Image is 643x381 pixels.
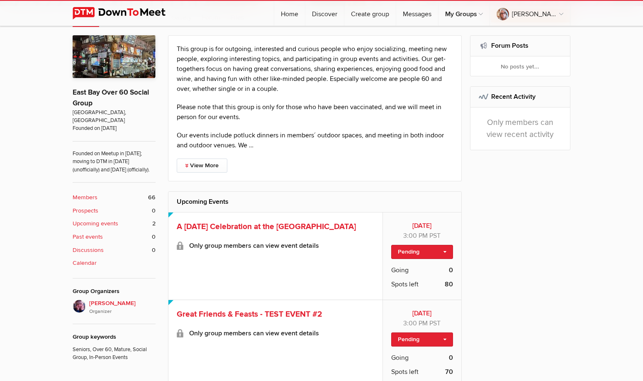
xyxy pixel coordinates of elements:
[73,109,156,125] span: [GEOGRAPHIC_DATA], [GEOGRAPHIC_DATA]
[445,279,453,289] b: 80
[73,246,156,255] a: Discussions 0
[73,193,97,202] b: Members
[73,219,156,228] a: Upcoming events 2
[73,206,156,215] a: Prospects 0
[177,130,453,150] p: Our events include potluck dinners in members´ outdoor spaces, and meeting in both indoor and out...
[177,309,322,319] a: Great Friends & Feasts - TEST EVENT #2
[396,1,438,26] a: Messages
[189,329,319,338] b: Only group members can view event details
[89,299,156,315] span: [PERSON_NAME]
[391,221,453,231] b: [DATE]
[73,141,156,174] span: Founded on Meetup in [DATE]; moving to DTM in [DATE] (unofficially) and [DATE] (officially).
[189,241,319,250] b: Only group members can view event details
[429,319,441,327] span: America/Los_Angeles
[152,246,156,255] span: 0
[403,232,428,240] span: 3:00 PM
[391,245,453,259] a: Pending
[148,193,156,202] span: 66
[470,107,570,150] div: Only members can view recent activity
[73,7,178,20] img: DownToMeet
[73,246,104,255] b: Discussions
[438,1,490,26] a: My Groups
[479,87,562,107] h2: Recent Activity
[344,1,396,26] a: Create group
[73,259,156,268] a: Calendar
[73,342,156,362] p: Seniors, Over 60, Mature, Social Group, In-Person Events
[177,159,227,173] a: View More
[73,125,156,132] span: Founded on [DATE]
[73,259,97,268] b: Calendar
[89,308,156,315] i: Organizer
[391,332,453,347] a: Pending
[177,222,356,232] a: A [DATE] Celebration at the [GEOGRAPHIC_DATA]
[445,367,453,377] b: 70
[305,1,344,26] a: Discover
[177,192,453,212] h2: Upcoming Events
[177,102,453,122] p: Please note that this group is only for those who have been vaccinated, and we will meet in perso...
[470,56,570,76] div: No posts yet...
[391,279,419,289] span: Spots left
[490,1,570,26] a: [PERSON_NAME]
[449,265,453,275] b: 0
[73,193,156,202] a: Members 66
[391,308,453,318] b: [DATE]
[177,44,453,94] p: This group is for outgoing, interested and curious people who enjoy socializing, meeting new peop...
[274,1,305,26] a: Home
[491,42,529,50] a: Forum Posts
[391,265,409,275] span: Going
[73,232,103,242] b: Past events
[152,232,156,242] span: 0
[73,300,86,313] img: Vicki
[73,35,156,78] img: East Bay Over 60 Social Group
[152,206,156,215] span: 0
[73,206,98,215] b: Prospects
[73,232,156,242] a: Past events 0
[73,300,156,315] a: [PERSON_NAME]Organizer
[73,332,156,342] div: Group keywords
[429,232,441,240] span: America/Los_Angeles
[73,219,118,228] b: Upcoming events
[152,219,156,228] span: 2
[391,367,419,377] span: Spots left
[449,353,453,363] b: 0
[403,319,428,327] span: 3:00 PM
[391,353,409,363] span: Going
[73,287,156,296] div: Group Organizers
